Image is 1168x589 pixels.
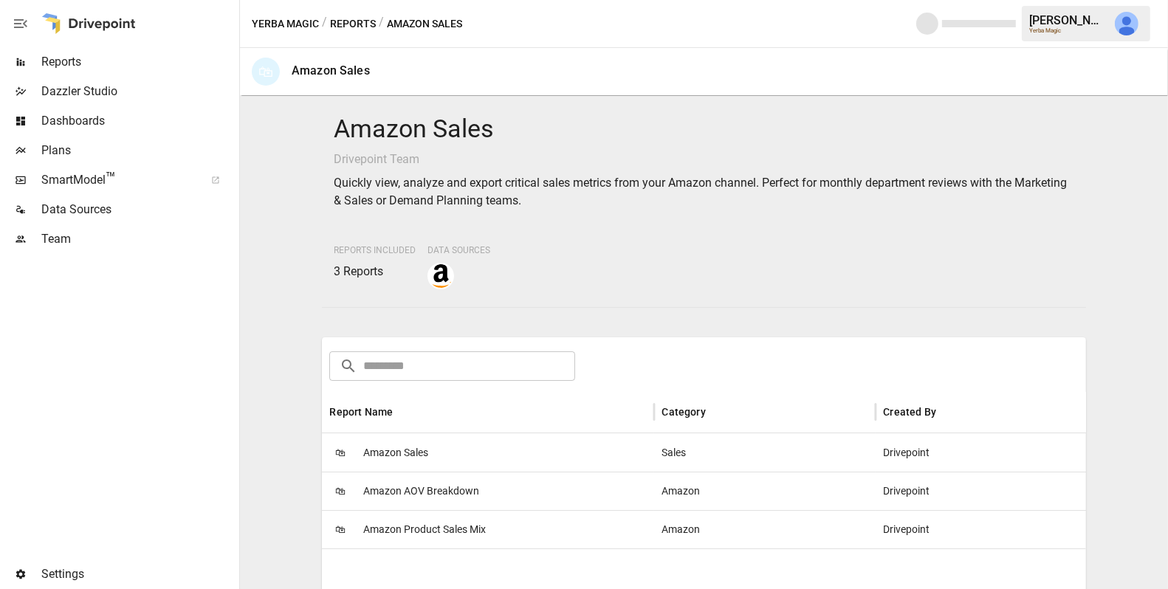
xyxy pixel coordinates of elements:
[654,510,876,548] div: Amazon
[41,201,236,218] span: Data Sources
[41,171,195,189] span: SmartModel
[41,112,236,130] span: Dashboards
[41,565,236,583] span: Settings
[329,406,393,418] div: Report Name
[322,15,327,33] div: /
[654,433,876,472] div: Sales
[252,15,319,33] button: Yerba Magic
[707,402,728,422] button: Sort
[329,480,351,502] span: 🛍
[1029,13,1106,27] div: [PERSON_NAME]
[1029,27,1106,34] div: Yerba Magic
[106,169,116,187] span: ™
[876,433,1097,472] div: Drivepoint
[41,53,236,71] span: Reports
[394,402,415,422] button: Sort
[329,518,351,540] span: 🛍
[876,472,1097,510] div: Drivepoint
[363,511,486,548] span: Amazon Product Sales Mix
[876,510,1097,548] div: Drivepoint
[334,174,1073,210] p: Quickly view, analyze and export critical sales metrics from your Amazon channel. Perfect for mon...
[334,245,416,255] span: Reports Included
[41,142,236,159] span: Plans
[252,58,280,86] div: 🛍
[429,264,453,288] img: amazon
[292,63,370,77] div: Amazon Sales
[41,83,236,100] span: Dazzler Studio
[334,151,1073,168] p: Drivepoint Team
[883,406,936,418] div: Created By
[1106,3,1147,44] button: Julie Wilton
[379,15,384,33] div: /
[654,472,876,510] div: Amazon
[363,434,428,472] span: Amazon Sales
[334,114,1073,145] h4: Amazon Sales
[938,402,958,422] button: Sort
[1115,12,1138,35] img: Julie Wilton
[334,263,416,280] p: 3 Reports
[329,441,351,464] span: 🛍
[330,15,376,33] button: Reports
[363,472,479,510] span: Amazon AOV Breakdown
[662,406,705,418] div: Category
[427,245,490,255] span: Data Sources
[41,230,236,248] span: Team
